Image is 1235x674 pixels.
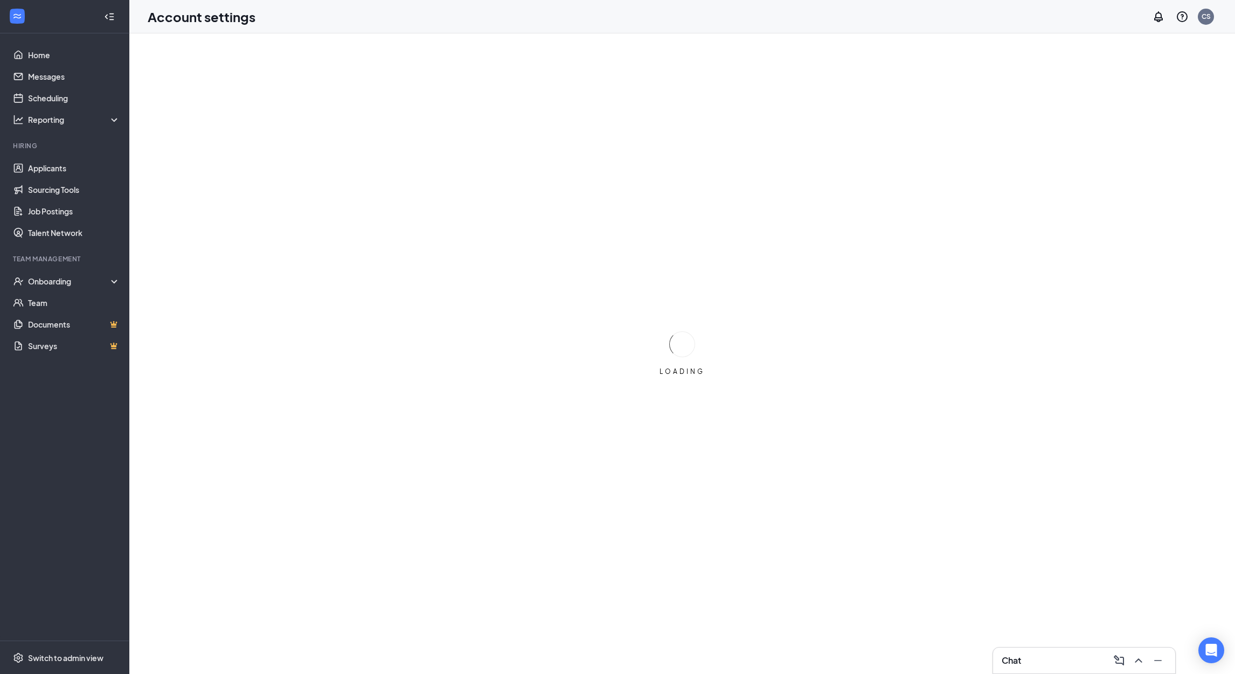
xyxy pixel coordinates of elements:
[28,314,120,335] a: DocumentsCrown
[28,114,121,125] div: Reporting
[13,276,24,287] svg: UserCheck
[13,114,24,125] svg: Analysis
[1002,655,1021,666] h3: Chat
[1111,652,1128,669] button: ComposeMessage
[1198,637,1224,663] div: Open Intercom Messenger
[148,8,255,26] h1: Account settings
[1152,10,1165,23] svg: Notifications
[28,276,111,287] div: Onboarding
[28,335,120,357] a: SurveysCrown
[28,652,103,663] div: Switch to admin view
[28,87,120,109] a: Scheduling
[1130,652,1147,669] button: ChevronUp
[655,367,709,376] div: LOADING
[1202,12,1211,21] div: CS
[28,179,120,200] a: Sourcing Tools
[1132,654,1145,667] svg: ChevronUp
[104,11,115,22] svg: Collapse
[28,44,120,66] a: Home
[1176,10,1189,23] svg: QuestionInfo
[28,200,120,222] a: Job Postings
[13,141,118,150] div: Hiring
[13,652,24,663] svg: Settings
[28,292,120,314] a: Team
[1149,652,1167,669] button: Minimize
[28,222,120,244] a: Talent Network
[1113,654,1126,667] svg: ComposeMessage
[28,157,120,179] a: Applicants
[12,11,23,22] svg: WorkstreamLogo
[1151,654,1164,667] svg: Minimize
[13,254,118,263] div: Team Management
[28,66,120,87] a: Messages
